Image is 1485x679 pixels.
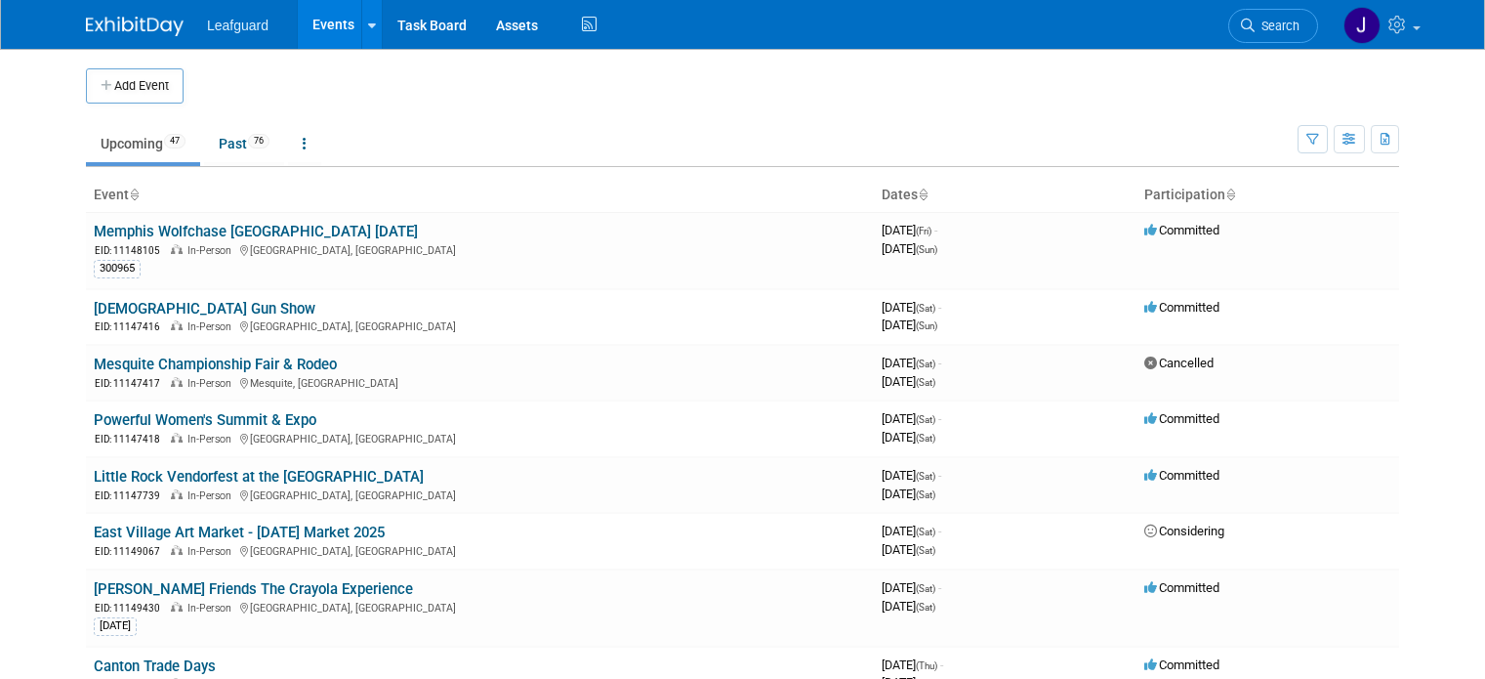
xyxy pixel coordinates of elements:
[882,468,941,483] span: [DATE]
[916,583,935,594] span: (Sat)
[164,134,186,149] span: 47
[882,487,935,501] span: [DATE]
[938,524,941,538] span: -
[94,580,413,598] a: [PERSON_NAME] Friends The Crayola Experience
[882,599,935,614] span: [DATE]
[86,179,874,212] th: Event
[916,471,935,482] span: (Sat)
[94,658,216,675] a: Canton Trade Days
[938,468,941,483] span: -
[187,320,237,333] span: In-Person
[94,356,337,373] a: Mesquite Championship Fair & Rodeo
[171,489,183,499] img: In-Person Event
[94,542,866,559] div: [GEOGRAPHIC_DATA], [GEOGRAPHIC_DATA]
[916,489,935,500] span: (Sat)
[94,599,866,615] div: [GEOGRAPHIC_DATA], [GEOGRAPHIC_DATA]
[882,411,941,426] span: [DATE]
[94,223,418,240] a: Memphis Wolfchase [GEOGRAPHIC_DATA] [DATE]
[171,377,183,387] img: In-Person Event
[916,377,935,388] span: (Sat)
[94,374,866,391] div: Mesquite, [GEOGRAPHIC_DATA]
[1136,179,1399,212] th: Participation
[916,303,935,314] span: (Sat)
[86,17,184,36] img: ExhibitDay
[94,430,866,446] div: [GEOGRAPHIC_DATA], [GEOGRAPHIC_DATA]
[1144,300,1219,315] span: Committed
[882,223,937,237] span: [DATE]
[938,411,941,426] span: -
[882,300,941,315] span: [DATE]
[187,377,237,390] span: In-Person
[1228,9,1318,43] a: Search
[94,300,315,318] a: [DEMOGRAPHIC_DATA] Gun Show
[882,524,941,538] span: [DATE]
[1144,580,1219,595] span: Committed
[248,134,269,149] span: 76
[882,658,943,672] span: [DATE]
[882,241,937,256] span: [DATE]
[171,244,183,254] img: In-Person Event
[94,241,866,258] div: [GEOGRAPHIC_DATA], [GEOGRAPHIC_DATA]
[918,187,928,202] a: Sort by Start Date
[171,320,183,330] img: In-Person Event
[1225,187,1235,202] a: Sort by Participation Type
[916,660,937,671] span: (Thu)
[171,433,183,443] img: In-Person Event
[882,374,935,389] span: [DATE]
[916,244,937,255] span: (Sun)
[916,414,935,425] span: (Sat)
[86,68,184,104] button: Add Event
[1144,658,1219,672] span: Committed
[95,245,168,256] span: EID: 11148105
[187,433,237,446] span: In-Person
[129,187,139,202] a: Sort by Event Name
[94,487,866,503] div: [GEOGRAPHIC_DATA], [GEOGRAPHIC_DATA]
[882,318,937,332] span: [DATE]
[187,489,237,502] span: In-Person
[934,223,937,237] span: -
[95,546,168,557] span: EID: 11149067
[171,602,183,612] img: In-Person Event
[187,602,237,615] span: In-Person
[1343,7,1381,44] img: Jonathan Zargo
[1144,223,1219,237] span: Committed
[187,545,237,558] span: In-Person
[94,411,316,429] a: Powerful Women's Summit & Expo
[1144,356,1214,370] span: Cancelled
[916,433,935,444] span: (Sat)
[187,244,237,257] span: In-Person
[916,226,931,236] span: (Fri)
[938,300,941,315] span: -
[95,434,168,445] span: EID: 11147418
[95,321,168,332] span: EID: 11147416
[95,603,168,614] span: EID: 11149430
[95,490,168,501] span: EID: 11147739
[874,179,1136,212] th: Dates
[94,468,424,486] a: Little Rock Vendorfest at the [GEOGRAPHIC_DATA]
[1144,468,1219,483] span: Committed
[882,580,941,595] span: [DATE]
[204,125,284,162] a: Past76
[94,524,385,541] a: East Village Art Market - [DATE] Market 2025
[86,125,200,162] a: Upcoming47
[882,430,935,445] span: [DATE]
[916,320,937,331] span: (Sun)
[171,545,183,555] img: In-Person Event
[938,580,941,595] span: -
[916,602,935,613] span: (Sat)
[207,18,268,33] span: Leafguard
[1144,524,1224,538] span: Considering
[916,527,935,537] span: (Sat)
[94,318,866,334] div: [GEOGRAPHIC_DATA], [GEOGRAPHIC_DATA]
[1144,411,1219,426] span: Committed
[94,617,137,635] div: [DATE]
[95,378,168,389] span: EID: 11147417
[882,542,935,557] span: [DATE]
[94,260,141,277] div: 300965
[1255,19,1299,33] span: Search
[916,545,935,556] span: (Sat)
[938,356,941,370] span: -
[916,359,935,369] span: (Sat)
[940,658,943,672] span: -
[882,356,941,370] span: [DATE]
